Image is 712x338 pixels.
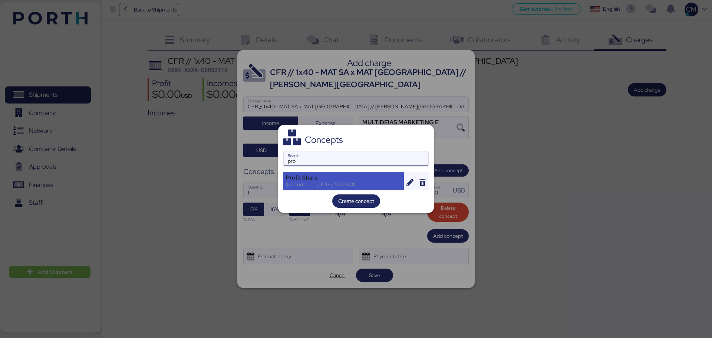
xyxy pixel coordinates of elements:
input: Search [284,151,428,166]
div: Profit Share [286,174,401,181]
div: $ / Container / E48 / 55121800 [286,181,401,188]
span: Create concept [338,197,374,206]
div: Concepts [305,137,343,143]
button: Create concept [332,194,380,208]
